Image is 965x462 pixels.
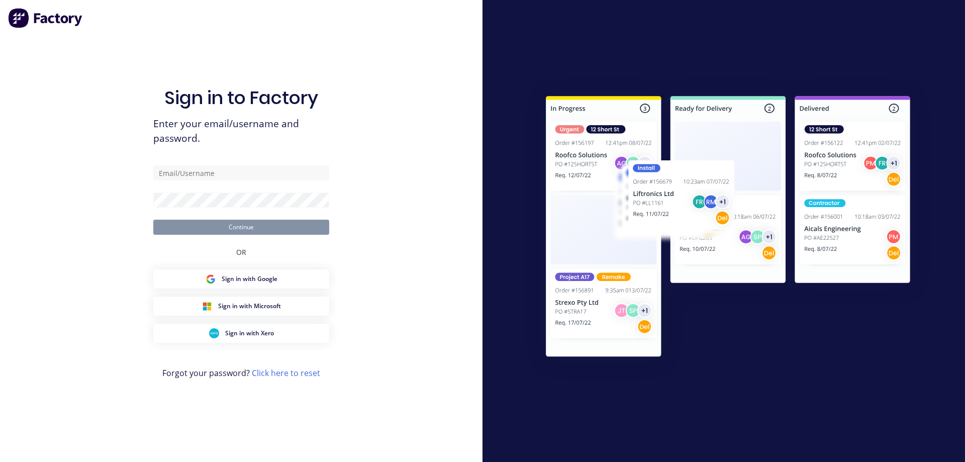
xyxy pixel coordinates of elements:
[162,367,320,379] span: Forgot your password?
[153,269,329,289] button: Google Sign inSign in with Google
[153,220,329,235] button: Continue
[164,87,318,109] h1: Sign in to Factory
[153,297,329,316] button: Microsoft Sign inSign in with Microsoft
[225,329,274,338] span: Sign in with Xero
[222,274,277,284] span: Sign in with Google
[153,165,329,180] input: Email/Username
[252,367,320,379] a: Click here to reset
[206,274,216,284] img: Google Sign in
[209,328,219,338] img: Xero Sign in
[153,117,329,146] span: Enter your email/username and password.
[8,8,83,28] img: Factory
[153,324,329,343] button: Xero Sign inSign in with Xero
[524,76,932,381] img: Sign in
[218,302,281,311] span: Sign in with Microsoft
[202,301,212,311] img: Microsoft Sign in
[236,235,246,269] div: OR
